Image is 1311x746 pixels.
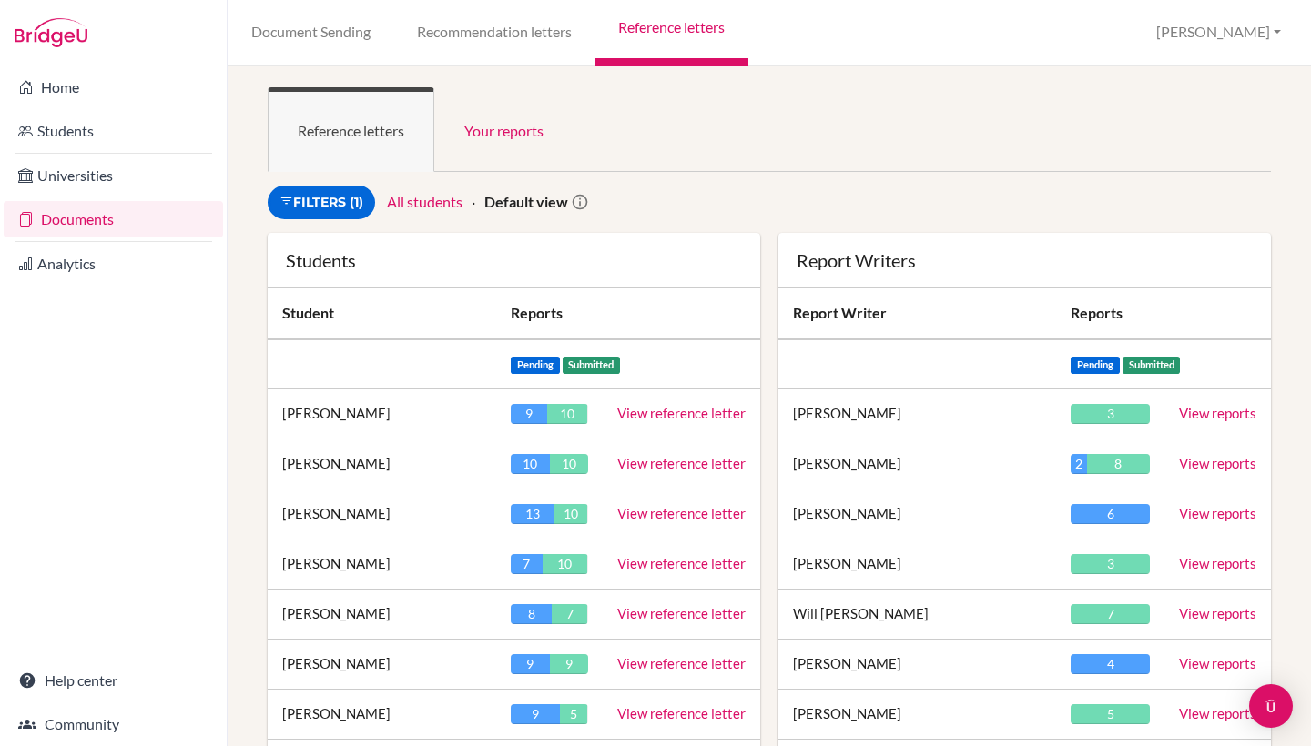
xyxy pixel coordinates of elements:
a: View reports [1179,655,1256,671]
div: 13 [511,504,554,524]
a: View reports [1179,455,1256,471]
span: Pending [1071,357,1120,374]
div: 7 [1071,604,1150,624]
th: Reports [1056,288,1164,339]
a: Students [4,113,223,149]
div: 9 [511,404,547,424]
a: Documents [4,201,223,237]
td: [PERSON_NAME] [268,640,496,690]
a: Your reports [434,87,574,172]
a: Home [4,69,223,106]
td: [PERSON_NAME] [268,389,496,439]
button: [PERSON_NAME] [1148,15,1289,49]
th: Report Writer [778,288,1056,339]
span: Submitted [563,357,621,374]
td: [PERSON_NAME] [778,489,1056,539]
th: Reports [496,288,760,339]
div: Open Intercom Messenger [1249,684,1293,728]
div: 7 [552,604,587,624]
div: 3 [1071,404,1150,424]
a: View reports [1179,605,1256,621]
div: 9 [550,654,589,674]
a: View reports [1179,405,1256,421]
a: Filters (1) [268,186,375,219]
div: 9 [511,704,560,724]
td: [PERSON_NAME] [778,439,1056,489]
div: 5 [560,704,587,724]
a: View reference letter [617,505,746,521]
div: 10 [543,554,587,574]
span: Pending [511,357,560,374]
td: [PERSON_NAME] [778,539,1056,590]
div: 7 [511,554,543,574]
span: Submitted [1123,357,1181,374]
a: All students [387,193,462,210]
td: Will [PERSON_NAME] [778,590,1056,640]
td: [PERSON_NAME] [268,439,496,489]
td: [PERSON_NAME] [268,489,496,539]
div: 4 [1071,654,1150,674]
a: View reports [1179,505,1256,521]
a: View reference letter [617,455,746,471]
img: Bridge-U [15,18,87,47]
strong: Default view [484,193,568,210]
td: [PERSON_NAME] [268,690,496,740]
div: 6 [1071,504,1150,524]
td: [PERSON_NAME] [268,539,496,590]
a: View reference letter [617,405,746,421]
a: Analytics [4,246,223,282]
div: 2 [1071,454,1086,474]
td: [PERSON_NAME] [778,690,1056,740]
div: 10 [511,454,550,474]
td: [PERSON_NAME] [268,590,496,640]
div: 10 [554,504,588,524]
td: [PERSON_NAME] [778,389,1056,439]
div: Report Writers [797,251,1253,269]
th: Student [268,288,496,339]
div: 9 [511,654,550,674]
a: View reports [1179,705,1256,721]
a: View reference letter [617,555,746,571]
div: 5 [1071,704,1150,724]
div: Students [286,251,742,269]
div: 3 [1071,554,1150,574]
div: 10 [547,404,587,424]
div: 10 [550,454,589,474]
div: 8 [511,604,552,624]
a: Reference letters [268,87,434,172]
a: View reference letter [617,705,746,721]
a: View reports [1179,555,1256,571]
a: View reference letter [617,655,746,671]
div: 8 [1087,454,1150,474]
a: View reference letter [617,605,746,621]
td: [PERSON_NAME] [778,640,1056,690]
a: Universities [4,157,223,194]
a: Community [4,706,223,742]
a: Help center [4,662,223,699]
